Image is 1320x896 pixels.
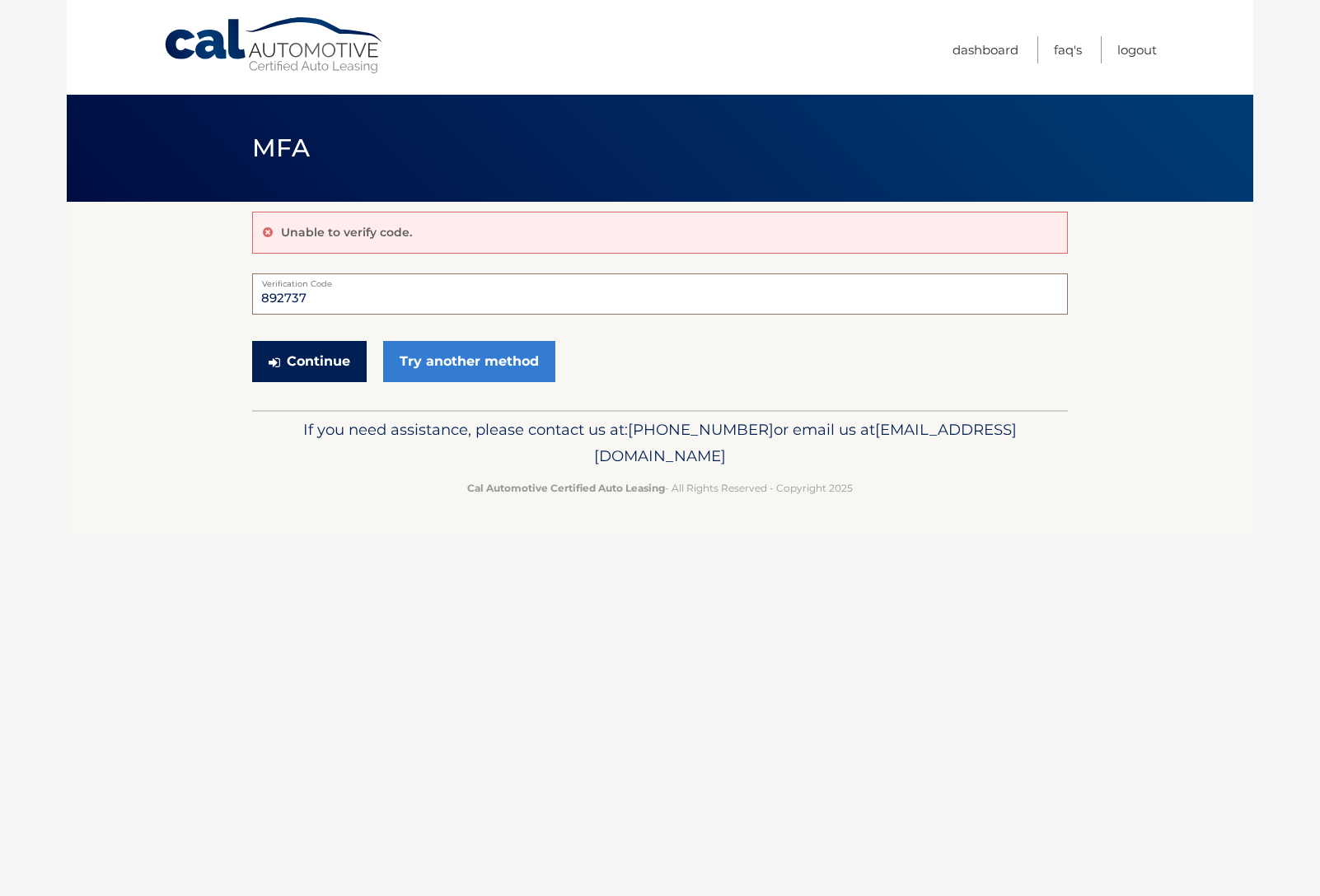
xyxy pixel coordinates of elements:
a: Cal Automotive [163,16,386,75]
a: Logout [1117,36,1157,63]
a: Try another method [383,341,555,382]
strong: Cal Automotive Certified Auto Leasing [467,482,665,494]
a: Dashboard [953,36,1018,63]
span: [PHONE_NUMBER] [628,420,774,439]
p: If you need assistance, please contact us at: or email us at [263,417,1057,469]
input: Verification Code [252,273,1068,315]
p: - All Rights Reserved - Copyright 2025 [263,479,1057,497]
span: [EMAIL_ADDRESS][DOMAIN_NAME] [594,420,1017,465]
button: Continue [252,341,367,382]
p: Unable to verify code. [281,225,412,240]
span: MFA [252,133,310,163]
a: FAQ's [1054,36,1082,63]
label: Verification Code [252,273,1068,287]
